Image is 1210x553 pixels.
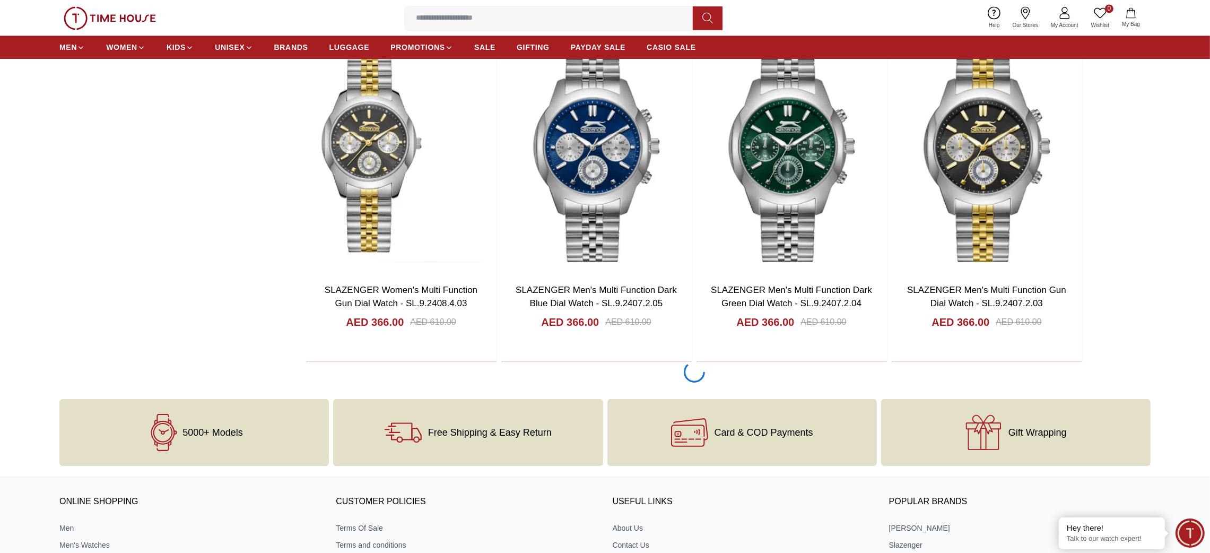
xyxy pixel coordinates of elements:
button: My Bag [1116,5,1146,30]
div: Chat Widget [1176,519,1205,548]
div: Hey there! [1067,523,1157,533]
a: WOMEN [106,38,145,57]
a: SLAZENGER Men's Multi Function Dark Blue Dial Watch - SL.9.2407.2.05 [516,285,677,309]
img: ... [64,6,156,30]
span: 5000+ Models [182,427,243,438]
a: PAYDAY SALE [571,38,625,57]
a: MEN [59,38,85,57]
a: LUGGAGE [329,38,370,57]
span: Gift Wrapping [1008,427,1067,438]
h4: AED 366.00 [736,315,794,330]
span: GIFTING [517,42,550,53]
span: KIDS [167,42,186,53]
a: About Us [613,523,874,533]
img: SLAZENGER Women's Multi Function Gun Dial Watch - SL.9.2408.4.03 [306,26,497,275]
span: WOMEN [106,42,137,53]
span: UNISEX [215,42,245,53]
div: AED 610.00 [996,316,1041,329]
span: My Account [1047,21,1083,29]
span: 0 [1105,4,1113,13]
img: SLAZENGER Men's Multi Function Dark Green Dial Watch - SL.9.2407.2.04 [697,26,887,275]
span: Free Shipping & Easy Return [428,427,552,438]
a: Our Stores [1006,4,1044,31]
span: Card & COD Payments [715,427,813,438]
span: Our Stores [1008,21,1042,29]
h3: CUSTOMER POLICIES [336,494,597,510]
a: SLAZENGER Men's Multi Function Gun Dial Watch - SL.9.2407.2.03 [907,285,1066,309]
a: Men's Watches [59,540,321,550]
span: SALE [474,42,495,53]
div: AED 610.00 [605,316,651,329]
a: UNISEX [215,38,253,57]
h3: USEFUL LINKS [613,494,874,510]
span: Wishlist [1087,21,1113,29]
div: AED 610.00 [410,316,456,329]
a: SALE [474,38,495,57]
h3: Popular Brands [889,494,1151,510]
a: [PERSON_NAME] [889,523,1151,533]
span: MEN [59,42,77,53]
h4: AED 366.00 [932,315,989,330]
span: My Bag [1118,20,1144,28]
a: BRANDS [274,38,308,57]
a: CASIO SALE [647,38,696,57]
span: LUGGAGE [329,42,370,53]
span: CASIO SALE [647,42,696,53]
span: Help [985,21,1004,29]
a: Terms and conditions [336,540,597,550]
a: SLAZENGER Women's Multi Function Gun Dial Watch - SL.9.2408.4.03 [325,285,477,309]
p: Talk to our watch expert! [1067,534,1157,543]
img: SLAZENGER Men's Multi Function Dark Blue Dial Watch - SL.9.2407.2.05 [501,26,692,275]
a: KIDS [167,38,194,57]
span: PAYDAY SALE [571,42,625,53]
a: Slazenger [889,540,1151,550]
a: Help [982,4,1006,31]
a: Contact Us [613,540,874,550]
a: Men [59,523,321,533]
h4: AED 366.00 [541,315,599,330]
a: GIFTING [517,38,550,57]
a: 0Wishlist [1085,4,1116,31]
h4: AED 366.00 [346,315,404,330]
span: PROMOTIONS [390,42,445,53]
span: BRANDS [274,42,308,53]
a: PROMOTIONS [390,38,453,57]
h3: ONLINE SHOPPING [59,494,321,510]
img: SLAZENGER Men's Multi Function Gun Dial Watch - SL.9.2407.2.03 [892,26,1082,275]
a: SLAZENGER Men's Multi Function Dark Green Dial Watch - SL.9.2407.2.04 [711,285,872,309]
a: Terms Of Sale [336,523,597,533]
div: AED 610.00 [800,316,846,329]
